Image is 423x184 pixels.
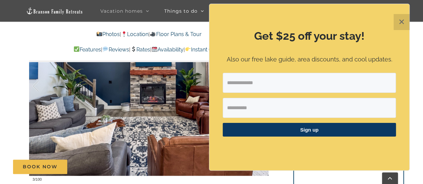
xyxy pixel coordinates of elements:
span: Vacation homes [100,9,143,13]
a: Rates [130,46,150,53]
p: Also our free lake guide, area discounts, and cool updates. [223,55,396,64]
button: Close [394,14,410,30]
img: 👉 [185,46,191,52]
img: 💬 [103,46,108,52]
img: 🎥 [150,31,155,37]
img: Branson Family Retreats Logo [26,7,83,15]
span: Things to do [164,9,198,13]
img: ✅ [74,46,79,52]
p: ​ [223,145,396,152]
a: Floor Plans & Tour [150,31,201,37]
img: 📆 [152,46,157,52]
a: Reviews [102,46,129,53]
img: 💲 [131,46,136,52]
button: Sign up [223,123,396,137]
input: Email Address [223,73,396,93]
a: Photos [96,31,120,37]
img: 📍 [121,31,127,37]
span: Book Now [23,164,58,170]
p: | | | | [29,45,269,54]
h2: Get $25 off your stay! [223,28,396,44]
p: | | [29,30,269,39]
a: Availability [151,46,184,53]
a: Features [74,46,101,53]
a: Instant Quote [185,46,224,53]
img: 📸 [97,31,102,37]
input: First Name [223,98,396,118]
a: Book Now [13,160,67,174]
a: Location [121,31,148,37]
